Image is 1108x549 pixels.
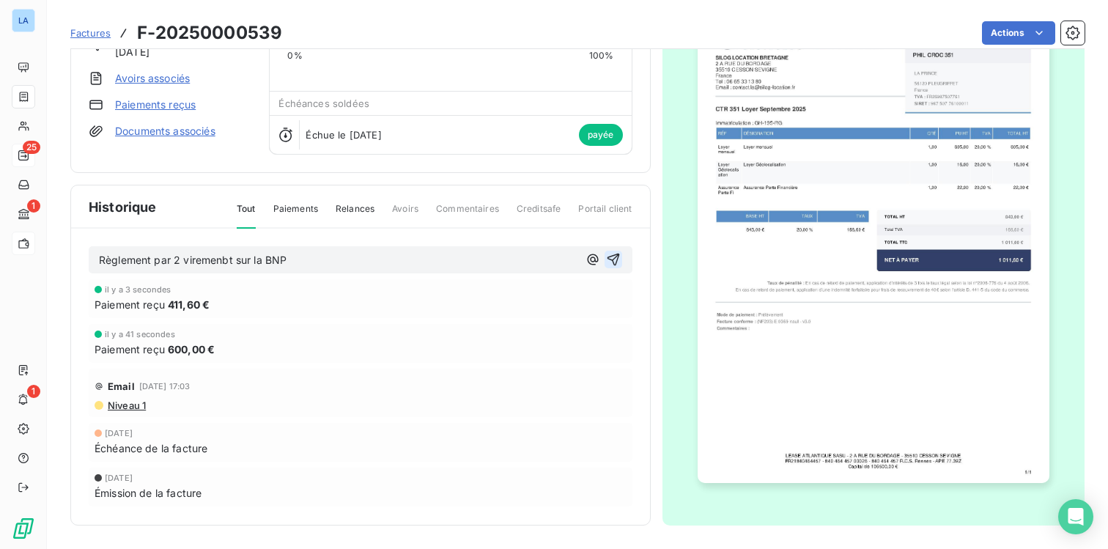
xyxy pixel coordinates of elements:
span: Creditsafe [517,202,561,227]
span: Émission de la facture [95,485,202,501]
span: Email [108,380,135,392]
span: Paiement reçu [95,297,165,312]
h3: F-20250000539 [137,20,282,46]
span: Historique [89,197,157,217]
div: LA [12,9,35,32]
span: 600,00 € [168,342,215,357]
span: Commentaires [436,202,499,227]
span: Tout [237,202,256,229]
span: Échue le [DATE] [306,129,381,141]
span: Portail client [578,202,632,227]
span: payée [579,124,623,146]
span: Factures [70,27,111,39]
span: Paiement reçu [95,342,165,357]
span: 100% [589,49,614,62]
span: [DATE] 17:03 [139,382,191,391]
span: Règlement par 2 viremenbt sur la BNP [99,254,287,266]
button: Actions [982,21,1055,45]
a: Paiements reçus [115,97,196,112]
img: Logo LeanPay [12,517,35,540]
span: Échéance de la facture [95,441,207,456]
span: [DATE] [115,44,150,59]
a: Factures [70,26,111,40]
span: Niveau 1 [106,399,146,411]
span: Paiements [273,202,318,227]
span: Échéances soldées [278,97,369,109]
span: 411,60 € [168,297,210,312]
a: Documents associés [115,124,215,139]
span: 25 [23,141,40,154]
div: Open Intercom Messenger [1058,499,1093,534]
span: il y a 41 secondes [105,330,175,339]
span: Relances [336,202,374,227]
span: 1 [27,385,40,398]
span: [DATE] [105,474,133,482]
span: 1 [27,199,40,213]
span: Avoirs [392,202,418,227]
span: 0% [287,49,302,62]
a: Avoirs associés [115,71,190,86]
span: [DATE] [105,429,133,438]
span: il y a 3 secondes [105,285,171,294]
